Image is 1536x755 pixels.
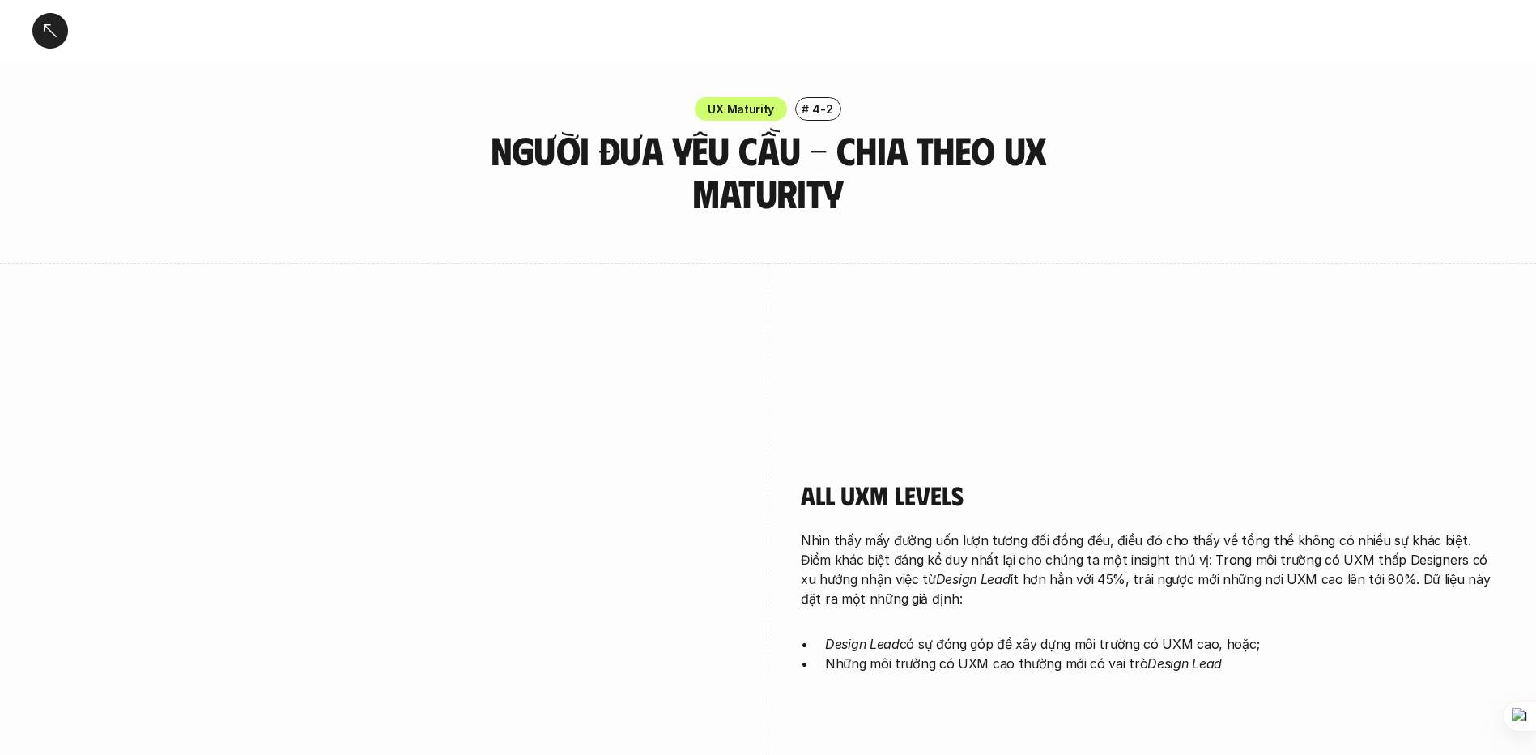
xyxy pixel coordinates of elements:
[825,636,900,652] em: Design Lead
[801,531,1504,608] p: Nhìn thấy mấy đường uốn lượn tương đối đồng đều, điều đó cho thấy về tổng thể không có nhiều sự k...
[825,634,1504,654] p: có sự đóng góp để xây dựng môi trường có UXM cao, hoặc;
[1147,655,1222,672] em: Design Lead
[827,366,1478,444] p: Dữ liệu cho thấy luôn là nguồn giao việc chính, nhưng sự khác biệt lớn nhất nằm ở vai trò : càng ...
[925,368,967,384] em: PM/PO
[936,571,1011,587] em: Design Lead
[424,129,1113,215] h3: Người đưa yêu cầu - Chia theo UX Maturity
[802,103,809,115] h6: #
[827,368,1449,403] strong: Design Lead
[1332,407,1406,423] em: Design Lead
[825,654,1504,673] p: Những môi trường có UXM cao thường mới có vai trò
[849,331,923,354] h5: overview
[708,100,774,117] p: UX Maturity
[812,100,832,117] p: 4-2
[801,480,1504,510] h4: All UXM levels
[1292,387,1367,403] em: Design Lead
